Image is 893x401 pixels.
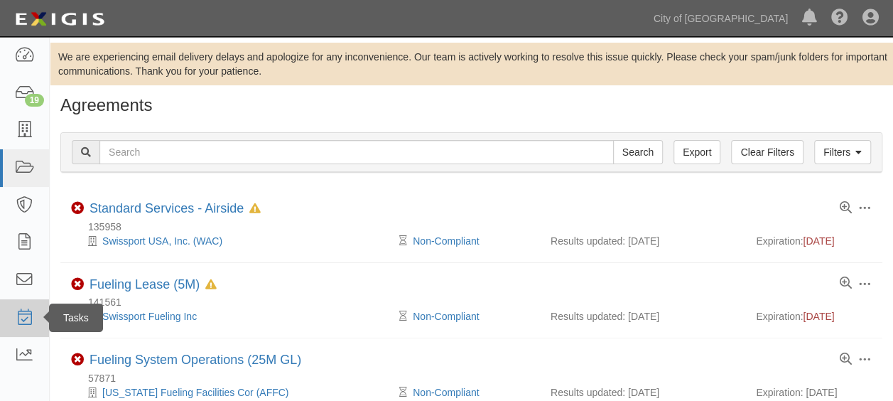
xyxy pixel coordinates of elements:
[102,387,288,398] a: [US_STATE] Fueling Facilities Cor (AFFC)
[731,140,803,164] a: Clear Filters
[90,277,200,292] a: Fueling Lease (5M)
[71,353,84,366] i: Non-Compliant
[399,311,407,321] i: Pending Review
[646,4,795,33] a: City of [GEOGRAPHIC_DATA]
[90,353,301,368] div: Fueling System Operations (25M GL)
[803,311,834,322] span: [DATE]
[71,295,882,309] div: 141561
[413,387,479,398] a: Non-Compliant
[49,304,103,332] div: Tasks
[90,201,244,215] a: Standard Services - Airside
[399,387,407,397] i: Pending Review
[756,309,872,324] div: Expiration:
[613,140,663,164] input: Search
[71,371,882,385] div: 57871
[25,94,44,107] div: 19
[413,311,479,322] a: Non-Compliant
[50,50,893,78] div: We are experiencing email delivery delays and apologize for any inconvenience. Our team is active...
[840,202,852,215] a: View results summary
[205,280,217,290] i: In Default since 07/21/2025
[71,234,403,248] div: Swissport USA, Inc. (WAC)
[673,140,720,164] a: Export
[90,201,261,217] div: Standard Services - Airside
[99,140,614,164] input: Search
[551,309,735,324] div: Results updated: [DATE]
[803,235,834,247] span: [DATE]
[90,353,301,367] a: Fueling System Operations (25M GL)
[71,278,84,291] i: Non-Compliant
[551,234,735,248] div: Results updated: [DATE]
[249,204,261,214] i: In Default since 06/21/2025
[60,96,882,114] h1: Agreements
[756,234,872,248] div: Expiration:
[814,140,871,164] a: Filters
[71,202,84,215] i: Non-Compliant
[71,309,403,324] div: Swissport Fueling Inc
[71,220,882,234] div: 135958
[840,277,852,290] a: View results summary
[71,385,403,400] div: Arizona Fueling Facilities Cor (AFFC)
[102,311,197,322] a: Swissport Fueling Inc
[756,385,872,400] div: Expiration: [DATE]
[399,236,407,246] i: Pending Review
[551,385,735,400] div: Results updated: [DATE]
[11,6,109,32] img: logo-5460c22ac91f19d4615b14bd174203de0afe785f0fc80cf4dbbc73dc1793850b.png
[102,235,222,247] a: Swissport USA, Inc. (WAC)
[413,235,479,247] a: Non-Compliant
[840,353,852,366] a: View results summary
[90,277,217,293] div: Fueling Lease (5M)
[831,10,848,27] i: Help Center - Complianz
